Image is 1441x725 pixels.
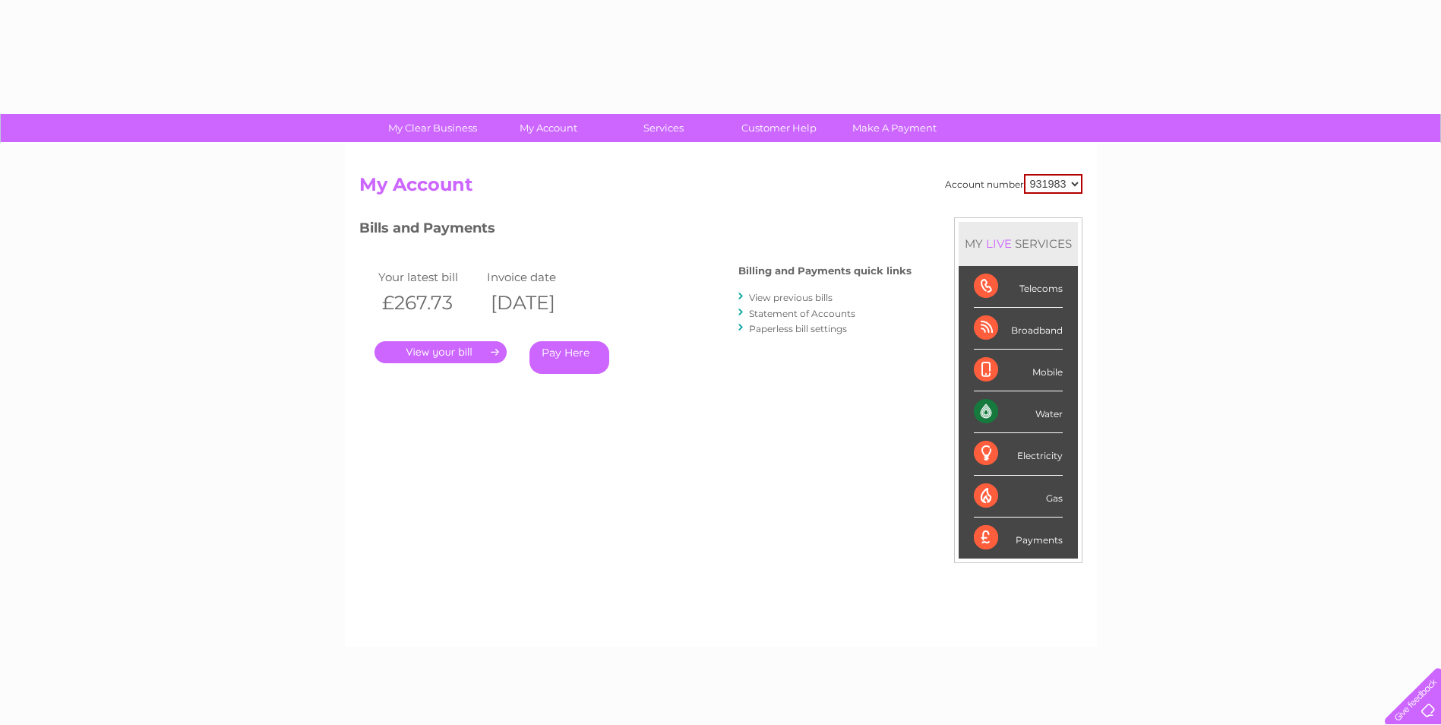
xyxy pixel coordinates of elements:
td: Your latest bill [374,267,484,287]
td: Invoice date [483,267,593,287]
h2: My Account [359,174,1082,203]
th: [DATE] [483,287,593,318]
a: Customer Help [716,114,842,142]
div: Gas [974,476,1063,518]
a: My Account [485,114,611,142]
a: Paperless bill settings [749,323,847,334]
div: Account number [945,174,1082,194]
div: Water [974,391,1063,433]
a: . [374,341,507,363]
div: Broadband [974,308,1063,350]
div: Mobile [974,350,1063,391]
div: Telecoms [974,266,1063,308]
h3: Bills and Payments [359,217,912,244]
a: View previous bills [749,292,833,303]
div: Payments [974,518,1063,559]
a: Services [601,114,726,142]
a: Make A Payment [832,114,957,142]
div: LIVE [983,236,1015,251]
a: Pay Here [529,341,609,374]
div: MY SERVICES [959,222,1078,265]
a: My Clear Business [370,114,495,142]
a: Statement of Accounts [749,308,855,319]
th: £267.73 [374,287,484,318]
div: Electricity [974,433,1063,475]
h4: Billing and Payments quick links [738,265,912,277]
